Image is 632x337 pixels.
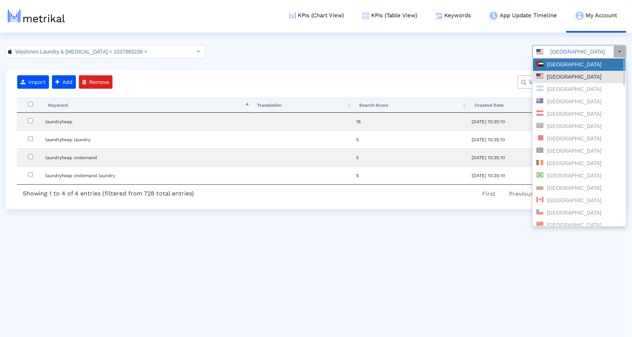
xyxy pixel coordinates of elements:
input: Search [524,78,611,86]
div: [GEOGRAPHIC_DATA] [536,135,622,142]
img: my-account-menu-icon.png [576,12,584,20]
div: [GEOGRAPHIC_DATA] [536,222,622,229]
th: Translation: activate to sort column ascending [251,98,353,113]
a: Previous [503,186,540,202]
td: laundryheap ondemand laundry [41,166,251,184]
div: [GEOGRAPHIC_DATA] [536,98,622,105]
td: [DATE] 10:35:10 [468,130,583,148]
td: 5 [353,148,468,166]
td: laundryheap [41,113,251,130]
td: laundryheap laundry [41,130,251,148]
td: [DATE] 10:35:10 [468,148,583,166]
img: metrical-logo-light.png [8,10,65,22]
img: kpi-table-menu-icon.png [363,12,369,19]
div: Showing 1 to 4 of 4 entries (filtered from 728 total entries) [17,185,200,200]
div: [GEOGRAPHIC_DATA] [536,61,622,68]
div: [GEOGRAPHIC_DATA] [536,185,622,192]
div: Select [192,45,205,58]
img: kpi-chart-menu-icon.png [289,12,296,19]
div: [GEOGRAPHIC_DATA] [536,148,622,155]
img: keywords.png [436,12,443,19]
td: 5 [353,130,468,148]
button: Import [17,75,49,89]
div: [GEOGRAPHIC_DATA] [536,73,622,81]
button: Add [52,75,76,89]
td: [DATE] 10:35:10 [468,113,583,130]
th: Search Score: activate to sort column ascending [353,98,468,113]
div: [GEOGRAPHIC_DATA] [536,110,622,118]
td: [DATE] 10:35:10 [468,166,583,184]
div: [GEOGRAPHIC_DATA] [536,197,622,204]
img: app-update-menu-icon.png [490,12,498,20]
button: Remove [79,75,112,89]
div: [GEOGRAPHIC_DATA] [536,209,622,216]
div: Select [613,45,626,58]
th: Keyword: activate to sort column descending [41,98,251,113]
div: [GEOGRAPHIC_DATA] [536,123,622,130]
td: 16 [353,113,468,130]
div: [GEOGRAPHIC_DATA] [536,172,622,179]
td: laundryheap ondemand [41,148,251,166]
div: [GEOGRAPHIC_DATA] [536,86,622,93]
div: [GEOGRAPHIC_DATA] [536,160,622,167]
td: 5 [353,166,468,184]
th: Created Date: activate to sort column ascending [468,98,583,113]
a: First [476,186,502,202]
